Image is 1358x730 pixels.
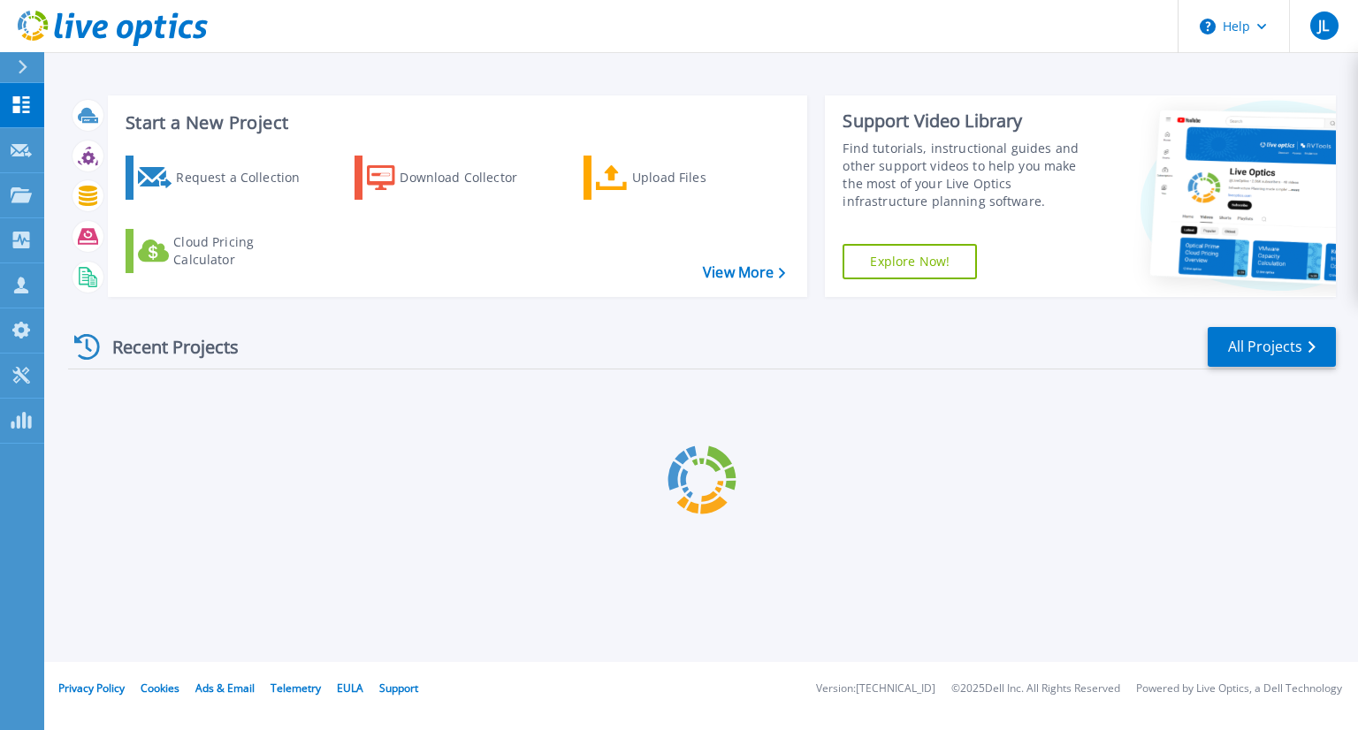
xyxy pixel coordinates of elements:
[141,681,179,696] a: Cookies
[379,681,418,696] a: Support
[271,681,321,696] a: Telemetry
[584,156,781,200] a: Upload Files
[68,325,263,369] div: Recent Projects
[703,264,785,281] a: View More
[632,160,774,195] div: Upload Files
[195,681,255,696] a: Ads & Email
[400,160,541,195] div: Download Collector
[951,683,1120,695] li: © 2025 Dell Inc. All Rights Reserved
[843,244,977,279] a: Explore Now!
[126,156,323,200] a: Request a Collection
[176,160,317,195] div: Request a Collection
[843,110,1099,133] div: Support Video Library
[337,681,363,696] a: EULA
[126,229,323,273] a: Cloud Pricing Calculator
[843,140,1099,210] div: Find tutorials, instructional guides and other support videos to help you make the most of your L...
[173,233,315,269] div: Cloud Pricing Calculator
[126,113,785,133] h3: Start a New Project
[1136,683,1342,695] li: Powered by Live Optics, a Dell Technology
[1208,327,1336,367] a: All Projects
[816,683,935,695] li: Version: [TECHNICAL_ID]
[355,156,552,200] a: Download Collector
[58,681,125,696] a: Privacy Policy
[1318,19,1329,33] span: JL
